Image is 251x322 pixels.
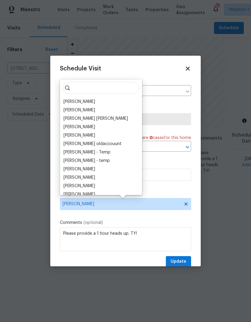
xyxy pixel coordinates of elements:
label: Home [60,79,191,85]
label: Comments [60,220,191,226]
div: [PERSON_NAME] [64,132,95,138]
div: [PERSON_NAME] [64,191,95,197]
div: [PERSON_NAME] [64,166,95,172]
span: [PERSON_NAME] [63,202,181,206]
div: [PERSON_NAME] [64,99,95,105]
span: (optional) [83,221,103,225]
div: [PERSON_NAME] [64,124,95,130]
div: [PERSON_NAME] [64,175,95,181]
button: Update [166,256,191,267]
span: Close [184,65,191,72]
span: Schedule Visit [60,66,101,72]
div: [PERSON_NAME] [64,183,95,189]
button: Open [183,143,192,151]
div: [PERSON_NAME] [PERSON_NAME] [64,116,128,122]
div: [PERSON_NAME] - temp [64,158,110,164]
div: [PERSON_NAME] - Temp [64,149,110,155]
div: [PERSON_NAME] [64,107,95,113]
div: [PERSON_NAME] oldaccouunt [64,141,122,147]
span: Update [171,258,186,265]
textarea: Please provide a 1 hour heads up. TY! [60,227,191,251]
span: 0 [150,136,153,140]
span: There are case s for this home [131,135,191,141]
